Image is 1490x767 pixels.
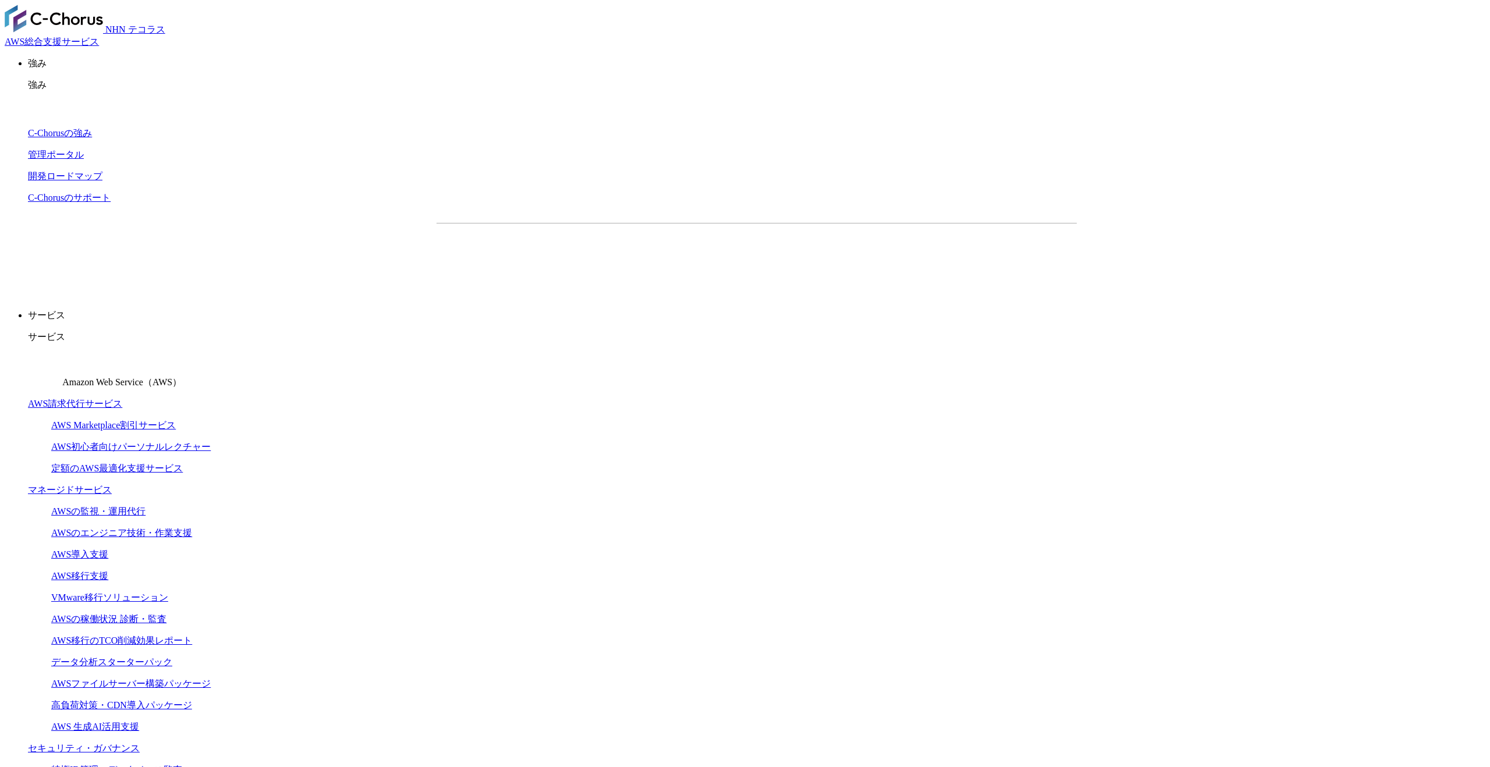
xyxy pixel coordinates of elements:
a: 管理ポータル [28,150,84,159]
a: AWSファイルサーバー構築パッケージ [51,679,211,688]
img: Amazon Web Service（AWS） [28,353,61,385]
a: AWS総合支援サービス C-Chorus NHN テコラスAWS総合支援サービス [5,24,165,47]
a: AWSの監視・運用代行 [51,506,146,516]
p: サービス [28,331,1485,343]
p: 強み [28,79,1485,91]
a: AWS移行のTCO削減効果レポート [51,635,192,645]
a: 開発ロードマップ [28,171,102,181]
a: 資料を請求する [563,242,751,271]
a: AWS請求代行サービス [28,399,122,409]
a: マネージドサービス [28,485,112,495]
a: AWS初心者向けパーソナルレクチャー [51,442,211,452]
a: 定額のAWS最適化支援サービス [51,463,183,473]
a: AWS 生成AI活用支援 [51,722,139,732]
a: AWS Marketplace割引サービス [51,420,176,430]
a: VMware移行ソリューション [51,592,168,602]
img: AWS総合支援サービス C-Chorus [5,5,103,33]
img: 矢印 [931,254,940,259]
a: AWS移行支援 [51,571,108,581]
span: Amazon Web Service（AWS） [62,377,182,387]
a: データ分析スターターパック [51,657,172,667]
p: 強み [28,58,1485,70]
a: C-Chorusの強み [28,128,92,138]
a: まずは相談する [762,242,950,271]
a: AWS導入支援 [51,549,108,559]
img: 矢印 [732,254,741,259]
a: セキュリティ・ガバナンス [28,743,140,753]
a: AWSのエンジニア技術・作業支援 [51,528,192,538]
a: AWSの稼働状況 診断・監査 [51,614,166,624]
a: C-Chorusのサポート [28,193,111,203]
a: 高負荷対策・CDN導入パッケージ [51,700,192,710]
p: サービス [28,310,1485,322]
